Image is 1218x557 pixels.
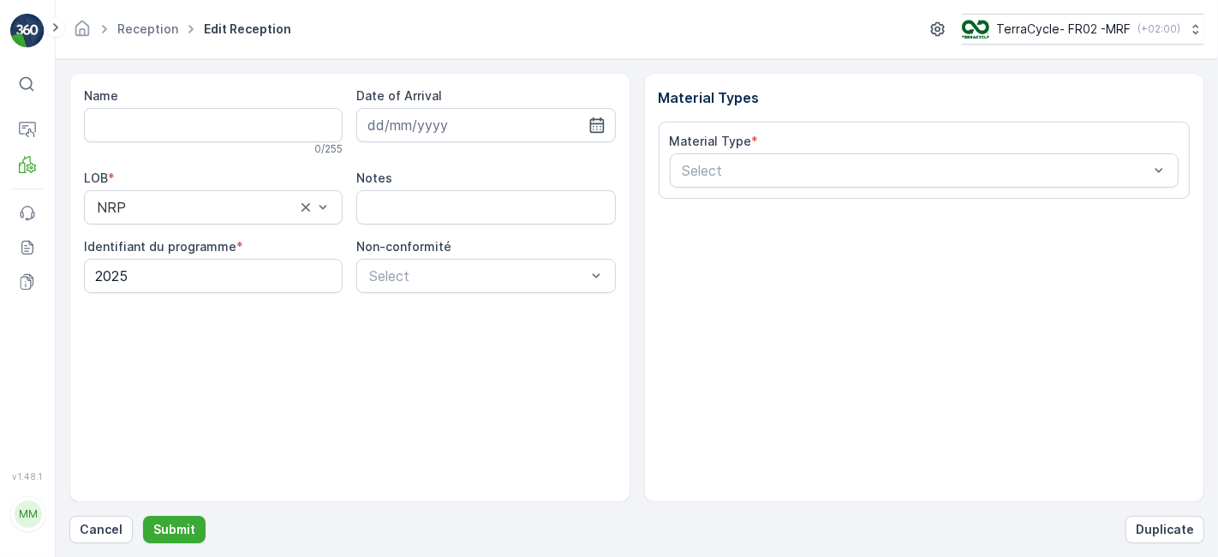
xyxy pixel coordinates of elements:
[369,266,585,286] p: Select
[996,21,1131,38] p: TerraCycle- FR02 -MRF
[73,26,92,40] a: Homepage
[200,21,295,38] span: Edit Reception
[80,521,122,538] p: Cancel
[314,142,343,156] p: 0 / 255
[84,239,236,254] label: Identifiant du programme
[153,521,195,538] p: Submit
[84,88,118,103] label: Name
[962,20,989,39] img: terracycle.png
[10,14,45,48] img: logo
[670,134,752,148] label: Material Type
[117,21,178,36] a: Reception
[356,171,392,185] label: Notes
[356,108,615,142] input: dd/mm/yyyy
[683,160,1149,181] p: Select
[69,516,133,543] button: Cancel
[15,500,42,528] div: MM
[356,88,442,103] label: Date of Arrival
[356,239,451,254] label: Non-conformité
[1137,22,1180,36] p: ( +02:00 )
[1125,516,1204,543] button: Duplicate
[10,485,45,543] button: MM
[659,87,1191,108] p: Material Types
[10,471,45,482] span: v 1.48.1
[1136,521,1194,538] p: Duplicate
[84,171,108,185] label: LOB
[143,516,206,543] button: Submit
[962,14,1204,45] button: TerraCycle- FR02 -MRF(+02:00)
